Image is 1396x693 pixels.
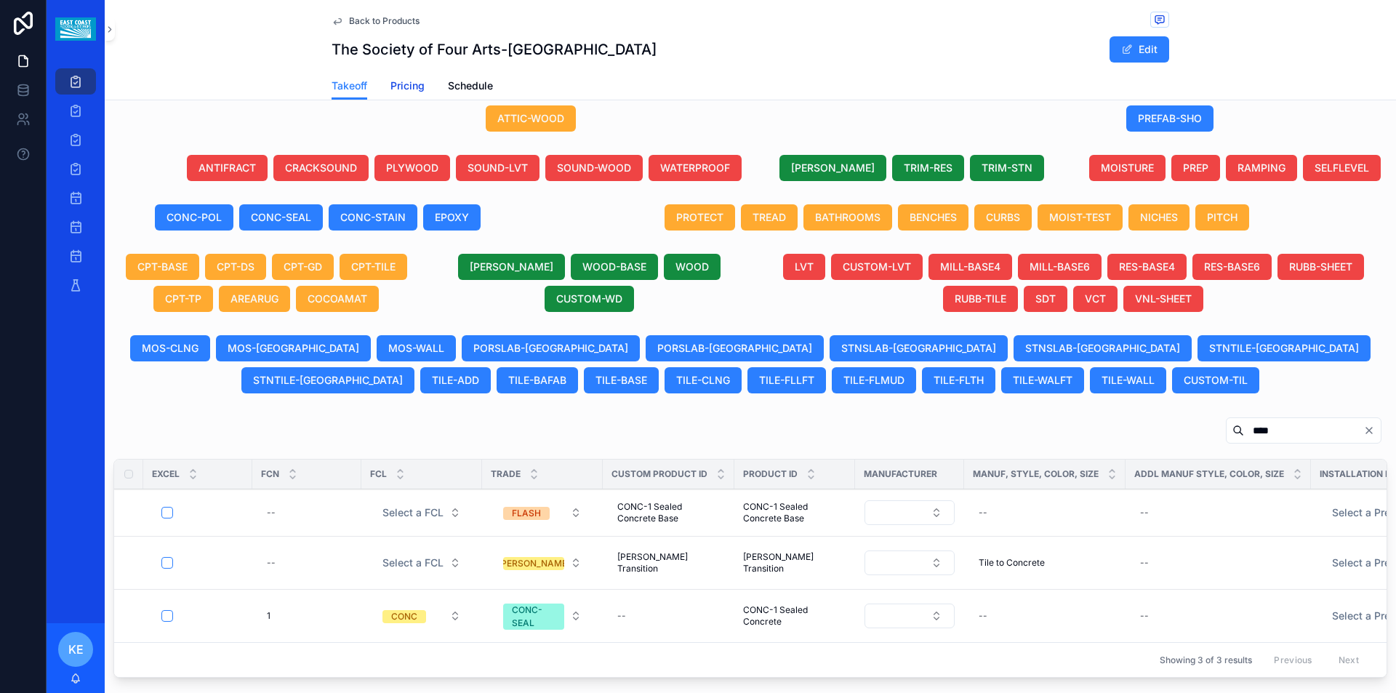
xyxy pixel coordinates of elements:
[779,155,886,181] button: [PERSON_NAME]
[1073,286,1118,312] button: VCT
[390,79,425,93] span: Pricing
[1207,210,1237,225] span: PITCH
[371,550,473,576] button: Select Button
[448,79,493,93] span: Schedule
[611,495,726,530] a: CONC-1 Sealed Concrete Base
[910,210,957,225] span: BENCHES
[986,210,1020,225] span: CURBS
[649,155,742,181] button: WATERPROOF
[230,292,278,306] span: AREARUG
[370,602,473,630] a: Select Button
[865,500,955,525] button: Select Button
[1237,161,1285,175] span: RAMPING
[448,73,493,102] a: Schedule
[1119,260,1175,274] span: RES-BASE4
[219,286,290,312] button: AREARUG
[486,105,576,132] button: ATTIC-WOOD
[841,341,996,356] span: STNSLAB-[GEOGRAPHIC_DATA]
[329,204,417,231] button: CONC-STAIN
[1038,204,1123,231] button: MOIST-TEST
[1363,425,1381,436] button: Clear
[955,292,1006,306] span: RUBB-TILE
[922,367,995,393] button: TILE-FLTH
[498,557,570,570] div: [PERSON_NAME]
[370,499,473,526] a: Select Button
[47,58,105,317] div: scrollable content
[340,210,406,225] span: CONC-STAIN
[296,286,379,312] button: COCOAMAT
[1025,341,1180,356] span: STNSLAB-[GEOGRAPHIC_DATA]
[1085,292,1106,306] span: VCT
[1184,373,1248,388] span: CUSTOM-TIL
[1126,105,1214,132] button: PREFAB-SHO
[370,549,473,577] a: Select Button
[676,210,723,225] span: PROTECT
[611,604,726,628] a: --
[928,254,1012,280] button: MILL-BASE4
[512,507,541,520] div: FLASH
[284,260,322,274] span: CPT-GD
[973,604,1117,628] a: --
[492,500,593,526] button: Select Button
[675,260,709,274] span: WOOD
[167,210,222,225] span: CONC-POL
[68,641,84,658] span: KE
[267,610,270,622] span: 1
[473,341,628,356] span: PORSLAB-[GEOGRAPHIC_DATA]
[898,204,968,231] button: BENCHES
[142,341,198,356] span: MOS-CLNG
[285,161,357,175] span: CRACKSOUND
[216,335,371,361] button: MOS-[GEOGRAPHIC_DATA]
[165,292,201,306] span: CPT-TP
[664,254,721,280] button: WOOD
[382,556,444,570] span: Select a FCL
[1134,604,1302,628] a: --
[892,155,964,181] button: TRIM-RES
[371,500,473,526] button: Select Button
[217,260,254,274] span: CPT-DS
[1198,335,1371,361] button: STNTILE-[GEOGRAPHIC_DATA]
[1160,654,1252,666] span: Showing 3 of 3 results
[611,468,707,480] span: Custom Product ID
[864,603,955,629] a: Select Button
[458,254,565,280] button: [PERSON_NAME]
[545,286,634,312] button: CUSTOM-WD
[943,286,1018,312] button: RUBB-TILE
[1014,335,1192,361] button: STNSLAB-[GEOGRAPHIC_DATA]
[332,15,420,27] a: Back to Products
[374,155,450,181] button: PLYWOOD
[377,335,456,361] button: MOS-WALL
[743,501,846,524] a: CONC-1 Sealed Concrete Base
[803,204,892,231] button: BATHROOMS
[332,73,367,100] a: Takeoff
[595,373,647,388] span: TILE-BASE
[1013,373,1072,388] span: TILE-WALFT
[435,210,469,225] span: EPOXY
[1049,210,1111,225] span: MOIST-TEST
[1140,507,1149,518] div: --
[617,501,720,524] span: CONC-1 Sealed Concrete Base
[512,604,555,630] div: CONC-SEAL
[665,204,735,231] button: PROTECT
[491,468,521,480] span: Trade
[1018,254,1102,280] button: MILL-BASE6
[340,254,407,280] button: CPT-TILE
[239,204,323,231] button: CONC-SEAL
[1134,468,1284,480] span: Addl Manuf Style, Color, Size
[979,557,1045,569] span: Tile to Concrete
[795,260,814,274] span: LVT
[492,550,593,576] button: Select Button
[676,373,730,388] span: TILE-CLNG
[843,373,904,388] span: TILE-FLMUD
[332,39,657,60] h1: The Society of Four Arts-[GEOGRAPHIC_DATA]
[1183,161,1208,175] span: PREP
[934,373,984,388] span: TILE-FLTH
[582,260,646,274] span: WOOD-BASE
[130,335,210,361] button: MOS-CLNG
[228,341,359,356] span: MOS-[GEOGRAPHIC_DATA]
[261,604,353,628] a: 1
[468,161,528,175] span: SOUND-LVT
[261,551,353,574] a: --
[815,210,880,225] span: BATHROOMS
